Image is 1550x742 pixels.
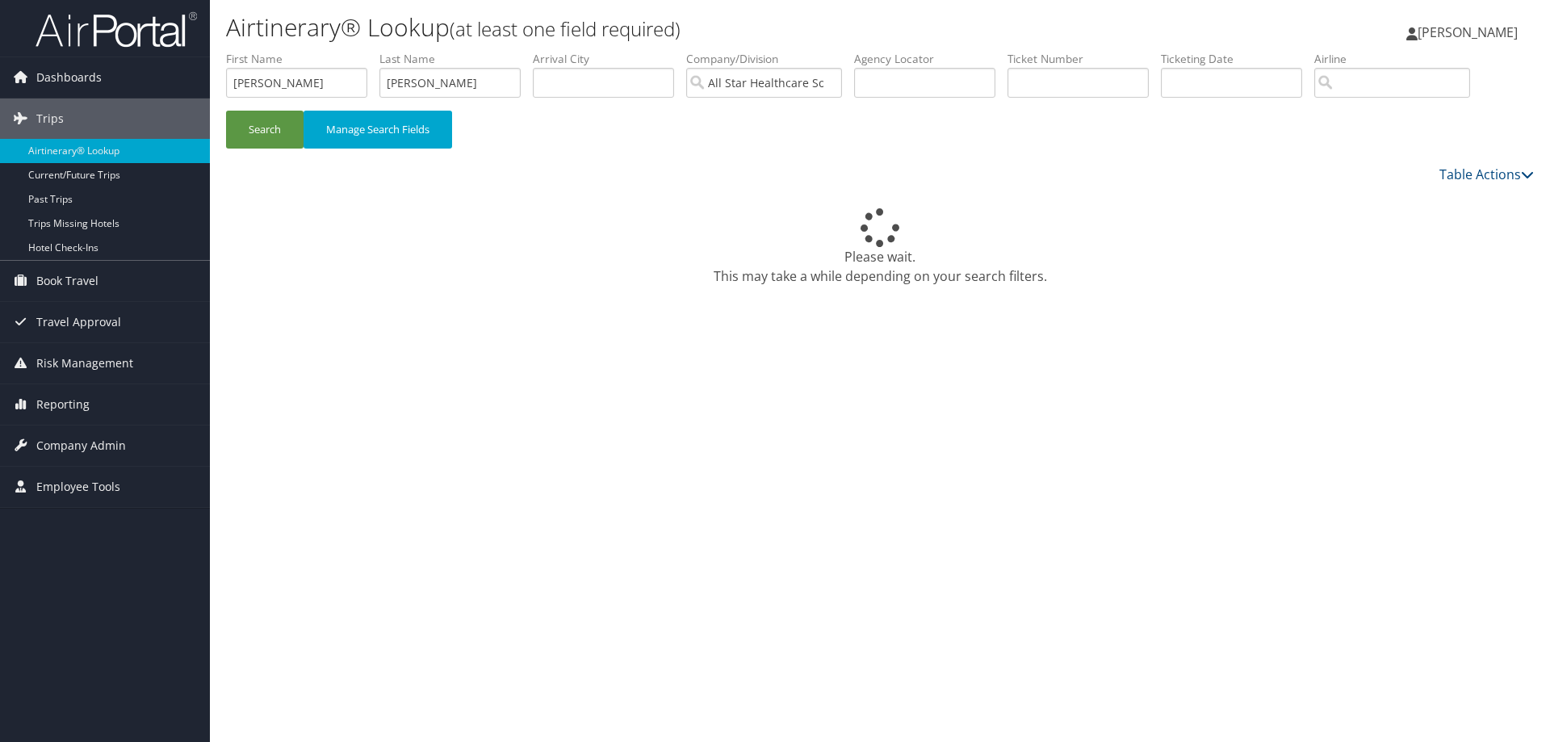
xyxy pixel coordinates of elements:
[36,425,126,466] span: Company Admin
[226,10,1098,44] h1: Airtinerary® Lookup
[36,99,64,139] span: Trips
[226,111,304,149] button: Search
[1418,23,1518,41] span: [PERSON_NAME]
[1439,166,1534,183] a: Table Actions
[1161,51,1314,67] label: Ticketing Date
[379,51,533,67] label: Last Name
[36,302,121,342] span: Travel Approval
[36,384,90,425] span: Reporting
[36,343,133,384] span: Risk Management
[854,51,1007,67] label: Agency Locator
[36,10,197,48] img: airportal-logo.png
[1007,51,1161,67] label: Ticket Number
[226,208,1534,286] div: Please wait. This may take a while depending on your search filters.
[304,111,452,149] button: Manage Search Fields
[36,261,98,301] span: Book Travel
[1314,51,1482,67] label: Airline
[450,15,681,42] small: (at least one field required)
[1406,8,1534,57] a: [PERSON_NAME]
[36,57,102,98] span: Dashboards
[686,51,854,67] label: Company/Division
[533,51,686,67] label: Arrival City
[226,51,379,67] label: First Name
[36,467,120,507] span: Employee Tools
